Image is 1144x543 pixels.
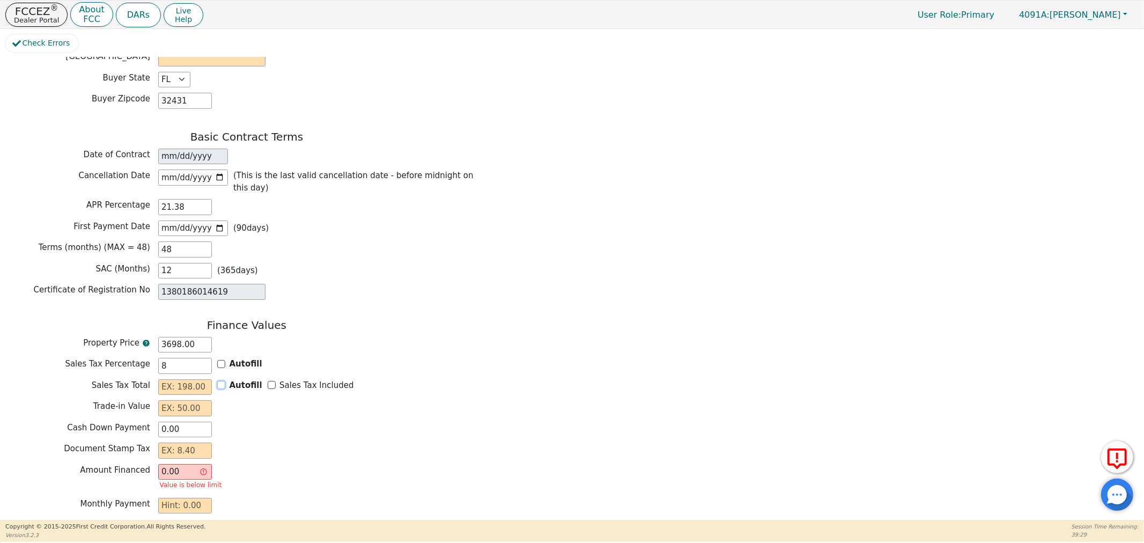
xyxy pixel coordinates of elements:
span: Buyer State [102,73,150,83]
input: Y/N [217,381,225,389]
input: Hint: 0.00 [158,498,212,514]
input: YYYY-MM-DD [158,221,228,237]
span: Property Price [83,337,139,349]
p: ( 90 days) [233,222,269,234]
span: Cash Down Payment [67,423,150,432]
input: Y/N [217,360,225,368]
span: Sales Tax Percentage [65,359,150,369]
p: (This is the last valid cancellation date - before midnight on this day) [233,170,483,194]
p: Session Time Remaining: [1072,523,1139,531]
span: Amount Financed [80,465,150,475]
span: 4091A: [1019,10,1050,20]
h3: Finance Values [5,319,488,332]
span: User Role : [918,10,961,20]
button: FCCEZ®Dealer Portal [5,3,68,27]
input: XX.XX [158,199,212,215]
span: Date of Contract [84,150,150,159]
p: ( 365 days) [217,265,258,277]
span: APR Percentage [86,200,150,210]
input: Y/N [268,381,276,389]
a: User Role:Primary [907,4,1005,25]
b: Autofill [230,380,262,390]
input: YYYY-MM-DD [158,170,228,186]
b: Autofill [230,359,262,369]
button: DARs [116,3,161,27]
input: EX: 50.00 [158,400,212,416]
span: Trade-in Value [93,401,150,411]
span: Certificate of Registration No [33,285,150,295]
p: About [79,5,104,14]
span: Cancellation Date [78,171,150,180]
input: EX: 2 [158,263,212,279]
p: Primary [907,4,1005,25]
input: EX: 8.25 [158,358,212,374]
span: Terms (months) (MAX = 48) [39,243,150,252]
sup: ® [50,3,58,13]
span: Monthly Payment [80,499,151,509]
input: EX: 90210 [158,93,212,109]
span: [PERSON_NAME] [1019,10,1121,20]
span: All Rights Reserved. [146,523,205,530]
p: Copyright © 2015- 2025 First Credit Corporation. [5,523,205,532]
input: EX: 8.40 [158,443,212,459]
span: Sales Tax Total [92,380,150,390]
button: AboutFCC [70,2,113,27]
p: Dealer Portal [14,17,59,24]
p: Value is below limit [160,482,222,488]
input: EX: 198.00 [158,379,212,395]
span: SAC (Months) [95,264,150,274]
input: EX: 100.00 [158,422,212,438]
label: Sales Tax Included [279,379,353,392]
p: FCC [79,15,104,24]
span: Help [175,15,192,24]
input: EX: 2400.00 [158,337,212,353]
button: 4091A:[PERSON_NAME] [1008,6,1139,23]
p: Version 3.2.3 [5,531,205,539]
input: EX: 36 [158,241,212,258]
button: Report Error to FCC [1101,441,1133,473]
p: 39:29 [1072,531,1139,539]
p: FCCEZ [14,6,59,17]
span: Document Stamp Tax [64,444,150,453]
button: Check Errors [5,34,78,52]
span: Buyer Zipcode [92,94,150,104]
button: LiveHelp [164,3,203,27]
h3: Basic Contract Terms [5,130,488,143]
span: Live [175,6,192,15]
span: Check Errors [23,38,70,49]
span: First Payment Date [73,222,150,231]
